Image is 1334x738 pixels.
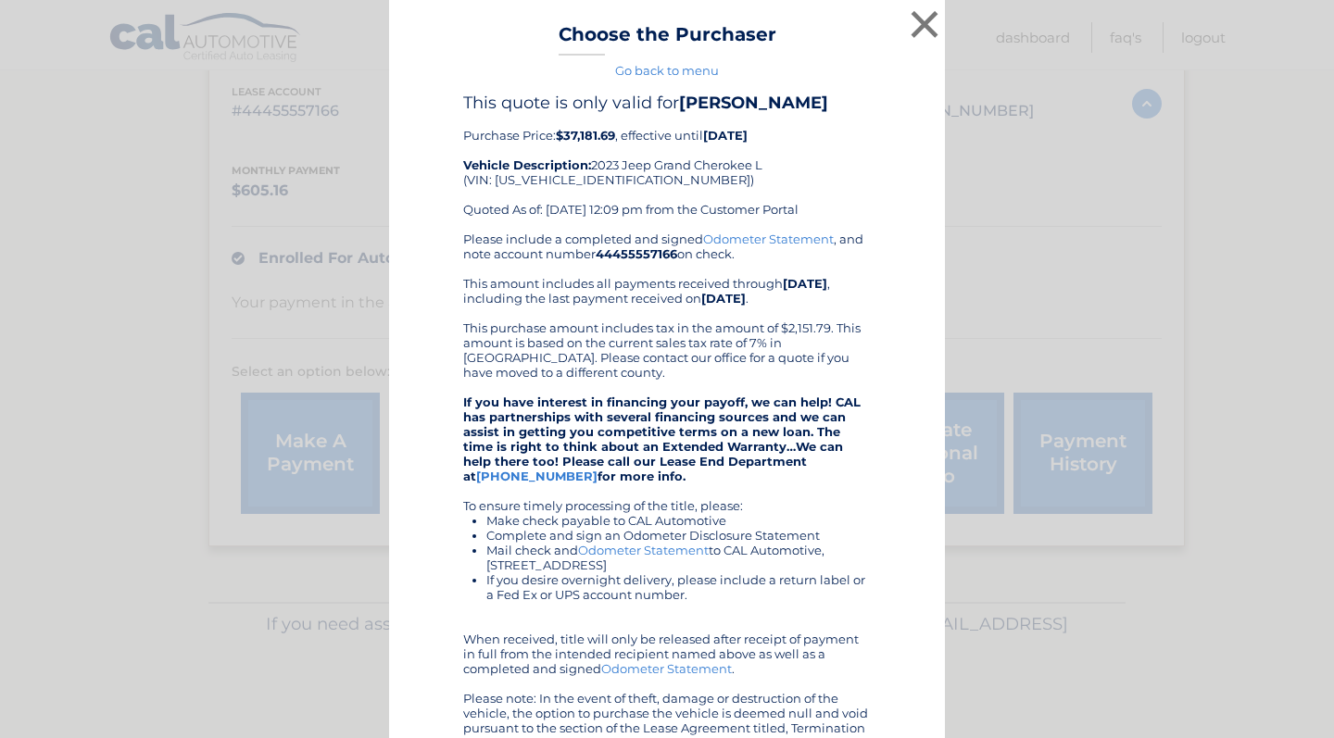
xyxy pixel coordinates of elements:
div: Purchase Price: , effective until 2023 Jeep Grand Cherokee L (VIN: [US_VEHICLE_IDENTIFICATION_NUM... [463,93,871,231]
li: Make check payable to CAL Automotive [486,513,871,528]
strong: Vehicle Description: [463,157,591,172]
a: Odometer Statement [703,231,834,246]
b: 44455557166 [596,246,677,261]
a: Go back to menu [615,63,719,78]
b: [DATE] [703,128,748,143]
b: $37,181.69 [556,128,615,143]
li: If you desire overnight delivery, please include a return label or a Fed Ex or UPS account number. [486,572,871,602]
li: Complete and sign an Odometer Disclosure Statement [486,528,871,543]
a: Odometer Statement [578,543,709,557]
li: Mail check and to CAL Automotive, [STREET_ADDRESS] [486,543,871,572]
b: [DATE] [783,276,827,291]
b: [DATE] [701,291,746,306]
button: × [906,6,943,43]
a: [PHONE_NUMBER] [476,469,598,483]
strong: If you have interest in financing your payoff, we can help! CAL has partnerships with several fin... [463,394,861,483]
h4: This quote is only valid for [463,93,871,113]
b: [PERSON_NAME] [679,93,828,113]
a: Odometer Statement [601,661,732,676]
h3: Choose the Purchaser [559,23,776,56]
